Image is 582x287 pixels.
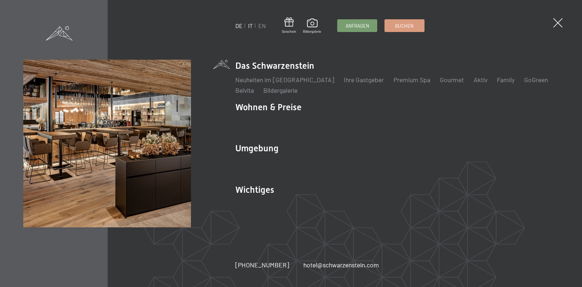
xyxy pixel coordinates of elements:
a: Gutschein [282,17,296,34]
a: Neuheiten im [GEOGRAPHIC_DATA] [235,76,334,84]
a: Buchen [385,20,424,32]
a: Aktiv [473,76,487,84]
a: Family [497,76,515,84]
a: GoGreen [524,76,548,84]
a: [PHONE_NUMBER] [235,260,289,270]
a: Bildergalerie [303,19,321,34]
a: Premium Spa [394,76,430,84]
a: Bildergalerie [263,86,298,94]
span: Buchen [395,23,414,29]
a: Ihre Gastgeber [344,76,384,84]
a: IT [248,22,253,29]
a: Anfragen [338,20,377,32]
a: Belvita [235,86,254,94]
a: Gourmet [440,76,464,84]
a: DE [235,22,243,29]
a: EN [258,22,266,29]
span: Bildergalerie [303,29,321,34]
span: Gutschein [282,29,296,34]
span: [PHONE_NUMBER] [235,261,289,269]
span: Anfragen [346,23,369,29]
a: hotel@schwarzenstein.com [303,260,379,270]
